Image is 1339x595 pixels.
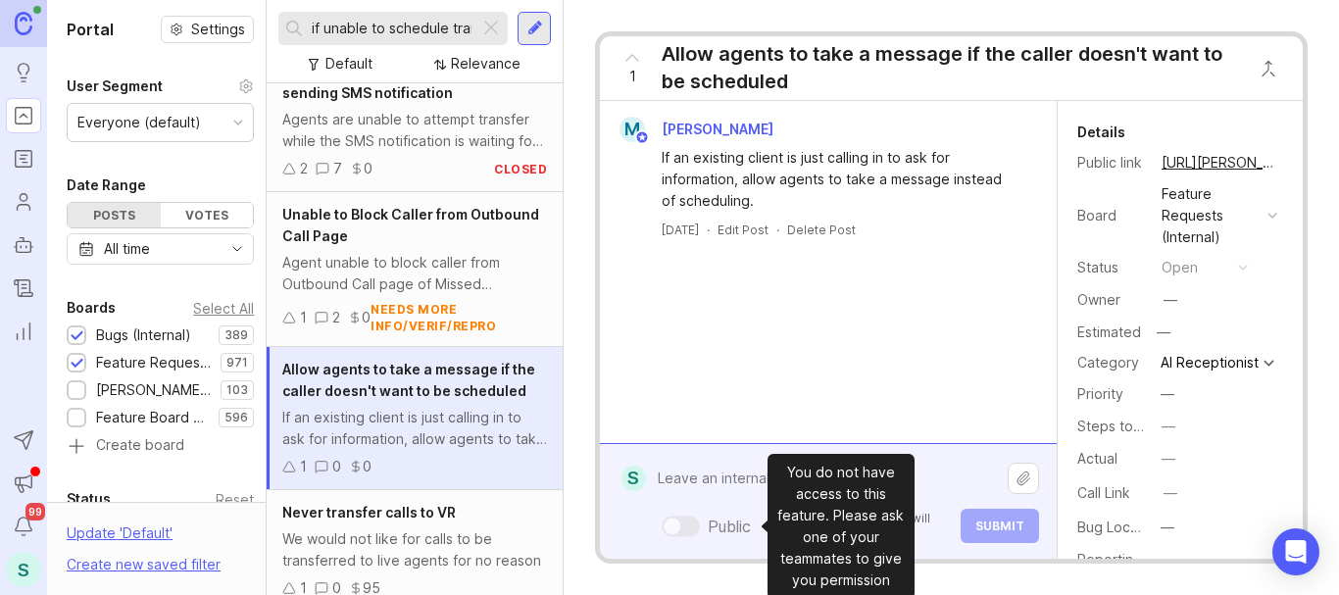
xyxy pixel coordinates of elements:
[1077,450,1117,467] label: Actual
[1161,549,1174,570] div: —
[662,40,1239,95] div: Allow agents to take a message if the caller doesn't want to be scheduled
[67,18,114,41] h1: Portal
[662,223,699,237] time: [DATE]
[282,109,547,152] div: Agents are unable to attempt transfer while the SMS notification is waiting for response
[1164,289,1177,311] div: —
[1162,257,1198,278] div: open
[300,158,308,179] div: 2
[68,203,161,227] div: Posts
[1161,383,1174,405] div: —
[161,16,254,43] button: Settings
[222,241,253,257] svg: toggle icon
[451,53,521,74] div: Relevance
[191,20,245,39] span: Settings
[1156,414,1181,439] button: Steps to Reproduce
[226,355,248,371] p: 971
[67,296,116,320] div: Boards
[1077,152,1146,174] div: Public link
[1077,551,1182,568] label: Reporting Team
[708,515,751,538] div: Public
[364,158,372,179] div: 0
[776,222,779,238] div: ·
[1077,325,1141,339] div: Estimated
[363,456,372,477] div: 0
[1161,517,1174,538] div: —
[629,66,636,87] span: 1
[1077,205,1146,226] div: Board
[300,456,307,477] div: 1
[67,487,111,511] div: Status
[96,352,211,373] div: Feature Requests (Internal)
[6,184,41,220] a: Users
[325,53,372,74] div: Default
[6,227,41,263] a: Autopilot
[6,314,41,349] a: Reporting
[300,307,307,328] div: 1
[226,382,248,398] p: 103
[67,438,254,456] a: Create board
[282,504,456,521] span: Never transfer calls to VR
[662,222,699,238] a: [DATE]
[312,18,471,39] input: Search...
[282,361,535,399] span: Allow agents to take a message if the caller doesn't want to be scheduled
[15,12,32,34] img: Canny Home
[1249,49,1288,88] button: Close button
[161,203,254,227] div: Votes
[1156,150,1283,175] a: [URL][PERSON_NAME]
[662,121,773,137] span: [PERSON_NAME]
[6,552,41,587] button: S
[333,158,342,179] div: 7
[224,410,248,425] p: 596
[718,222,769,238] div: Edit Post
[25,503,45,521] span: 99
[6,55,41,90] a: Ideas
[1162,183,1260,248] div: Feature Requests (Internal)
[6,509,41,544] button: Notifications
[707,222,710,238] div: ·
[1162,416,1175,437] div: —
[662,147,1017,212] div: If an existing client is just calling in to ask for information, allow agents to take a message i...
[267,347,563,490] a: Allow agents to take a message if the caller doesn't want to be scheduledIf an existing client is...
[267,192,563,347] a: Unable to Block Caller from Outbound Call PageAgent unable to block caller from Outbound Call pag...
[1077,385,1123,402] label: Priority
[787,222,856,238] div: Delete Post
[1161,356,1259,370] div: AI Receptionist
[77,112,201,133] div: Everyone (default)
[6,98,41,133] a: Portal
[193,303,254,314] div: Select All
[1156,446,1181,471] button: Actual
[282,252,547,295] div: Agent unable to block caller from Outbound Call page of Missed Call/Voicemail. Has to block calle...
[635,130,650,145] img: member badge
[362,307,371,328] div: 0
[104,238,150,260] div: All time
[332,307,340,328] div: 2
[332,456,341,477] div: 0
[67,554,221,575] div: Create new saved filter
[6,422,41,458] button: Send to Autopilot
[224,327,248,343] p: 389
[6,466,41,501] button: Announcements
[6,141,41,176] a: Roadmaps
[371,301,547,334] div: needs more info/verif/repro
[1077,289,1146,311] div: Owner
[67,174,146,197] div: Date Range
[1077,352,1146,373] div: Category
[282,206,539,244] span: Unable to Block Caller from Outbound Call Page
[1077,121,1125,144] div: Details
[1158,480,1183,506] button: Call Link
[620,117,645,142] div: M
[621,466,646,491] div: S
[67,74,163,98] div: User Segment
[216,494,254,505] div: Reset
[1077,418,1211,434] label: Steps to Reproduce
[494,161,547,177] div: closed
[1272,528,1319,575] div: Open Intercom Messenger
[1151,320,1176,345] div: —
[282,528,547,571] div: We would not like for calls to be transferred to live agents for no reason
[1164,482,1177,504] div: —
[1077,257,1146,278] div: Status
[67,522,173,554] div: Update ' Default '
[6,271,41,306] a: Changelog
